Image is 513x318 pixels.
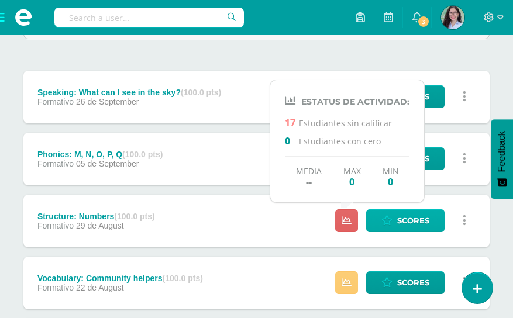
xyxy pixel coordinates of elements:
[37,283,74,292] span: Formativo
[76,159,139,168] span: 05 de September
[366,271,445,294] a: Scores
[343,176,361,187] span: 0
[37,88,221,97] div: Speaking: What can I see in the sky?
[76,221,124,230] span: 29 de August
[285,95,409,107] h4: Estatus de Actividad:
[285,134,299,146] span: 0
[285,116,409,129] p: Estudiantes sin calificar
[37,221,74,230] span: Formativo
[37,274,203,283] div: Vocabulary: Community helpers
[417,15,430,28] span: 3
[76,97,139,106] span: 26 de September
[383,176,399,187] span: 0
[163,274,203,283] strong: (100.0 pts)
[114,212,154,221] strong: (100.0 pts)
[343,166,361,187] div: Max
[37,97,74,106] span: Formativo
[296,176,322,187] span: --
[37,212,155,221] div: Structure: Numbers
[122,150,163,159] strong: (100.0 pts)
[441,6,464,29] img: 0340d8c520a2e5a7347d8bd135843a75.png
[181,88,221,97] strong: (100.0 pts)
[397,272,429,293] span: Scores
[296,166,322,187] div: Media
[383,166,399,187] div: Min
[76,283,124,292] span: 22 de August
[285,134,409,147] p: Estudiantes con cero
[37,150,163,159] div: Phonics: M, N, O, P, Q
[37,159,74,168] span: Formativo
[397,210,429,231] span: Scores
[491,119,513,199] button: Feedback - Mostrar encuesta
[285,116,299,128] span: 17
[54,8,244,27] input: Search a user…
[497,131,507,172] span: Feedback
[366,209,445,232] a: Scores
